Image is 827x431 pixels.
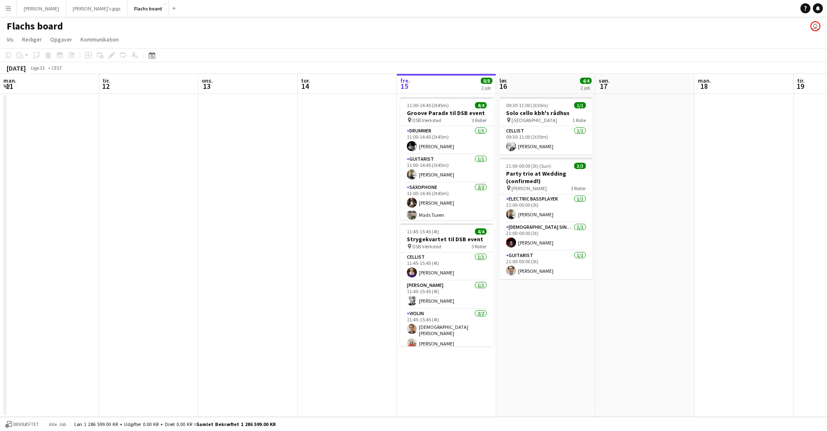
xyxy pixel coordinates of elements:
[574,102,586,108] span: 1/1
[400,126,493,154] app-card-role: Drummer1/111:00-14:45 (3t45m)[PERSON_NAME]
[81,36,119,43] span: Kommunikation
[66,0,127,17] button: [PERSON_NAME]'s gigs
[499,97,592,154] app-job-card: 09:30-11:00 (1t30m)1/1Solo cello kbh's rådhus [GEOGRAPHIC_DATA]1 RolleCellist1/109:30-11:00 (1t30...
[101,81,110,91] span: 12
[202,77,213,84] span: ons.
[3,77,17,84] span: man.
[50,36,72,43] span: Opgaver
[400,223,493,346] app-job-card: 11:45-15:45 (4t)4/4Strygekvartet til DSB event DSB Værksted3 RollerCellist1/111:45-15:45 (4t)[PER...
[698,77,711,84] span: man.
[407,228,439,235] span: 11:45-15:45 (4t)
[472,117,487,123] span: 3 Roller
[697,81,711,91] span: 18
[400,154,493,183] app-card-role: Guitarist1/111:00-14:45 (3t45m)[PERSON_NAME]
[475,102,487,108] span: 4/4
[47,34,76,45] a: Opgaver
[47,421,67,427] span: Alle job
[571,185,586,191] span: 3 Roller
[300,81,310,91] span: 14
[301,77,310,84] span: tor.
[51,65,62,71] div: CEST
[481,85,492,91] div: 2 job
[7,64,26,72] div: [DATE]
[400,183,493,223] app-card-role: Saxophone2/211:00-14:45 (3t45m)[PERSON_NAME]Mads Tuxen
[506,102,548,108] span: 09:30-11:00 (1t30m)
[574,163,586,169] span: 3/3
[19,34,45,45] a: Rediger
[103,77,110,84] span: tir.
[475,228,487,235] span: 4/4
[201,81,213,91] span: 13
[7,36,14,43] span: Vis
[399,81,410,91] span: 15
[400,109,493,117] h3: Groove Parade til DSB event
[77,34,122,45] a: Kommunikation
[481,78,492,84] span: 8/8
[499,77,508,84] span: lør.
[27,65,48,71] span: Uge 33
[499,194,592,223] app-card-role: Electric Bassplayer1/121:00-00:00 (3t)[PERSON_NAME]
[13,421,39,427] span: Bekræftet
[472,243,487,250] span: 3 Roller
[17,0,66,17] button: [PERSON_NAME]
[511,117,557,123] span: [GEOGRAPHIC_DATA]
[499,158,592,279] app-job-card: 21:00-00:00 (3t) (Sun)3/3Party trio at Wedding (confirmed!) [PERSON_NAME]3 RollerElectric Basspla...
[797,77,805,84] span: tir.
[127,0,169,17] button: Flachs board
[196,421,276,427] span: Samlet bekræftet 1 286 599.00 KR
[400,309,493,352] app-card-role: Violin2/211:45-15:45 (4t)[DEMOGRAPHIC_DATA][PERSON_NAME][PERSON_NAME]
[511,185,547,191] span: [PERSON_NAME]
[2,81,17,91] span: 11
[796,81,805,91] span: 19
[4,420,40,429] button: Bekræftet
[499,109,592,117] h3: Solo cello kbh's rådhus
[506,163,551,169] span: 21:00-00:00 (3t) (Sun)
[7,20,63,32] h1: Flachs board
[22,36,42,43] span: Rediger
[498,81,508,91] span: 16
[400,252,493,281] app-card-role: Cellist1/111:45-15:45 (4t)[PERSON_NAME]
[499,223,592,251] app-card-role: [DEMOGRAPHIC_DATA] Singer1/121:00-00:00 (3t)[PERSON_NAME]
[580,78,592,84] span: 4/4
[599,77,610,84] span: søn.
[3,34,17,45] a: Vis
[573,117,586,123] span: 1 Rolle
[597,81,610,91] span: 17
[400,97,493,220] app-job-card: 11:00-14:45 (3t45m)4/4Groove Parade til DSB event DSB Værksted3 RollerDrummer1/111:00-14:45 (3t45...
[400,281,493,309] app-card-role: [PERSON_NAME]1/111:45-15:45 (4t)[PERSON_NAME]
[499,126,592,154] app-card-role: Cellist1/109:30-11:00 (1t30m)[PERSON_NAME]
[412,117,441,123] span: DSB Værksted
[499,170,592,185] h3: Party trio at Wedding (confirmed!)
[407,102,449,108] span: 11:00-14:45 (3t45m)
[810,21,820,31] app-user-avatar: Frederik Flach
[74,421,276,427] div: Løn 1 286 599.00 KR + Udgifter 0.00 KR + Diæt 0.00 KR =
[499,251,592,279] app-card-role: Guitarist1/121:00-00:00 (3t)[PERSON_NAME]
[580,85,591,91] div: 2 job
[400,235,493,243] h3: Strygekvartet til DSB event
[412,243,441,250] span: DSB Værksted
[400,77,410,84] span: fre.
